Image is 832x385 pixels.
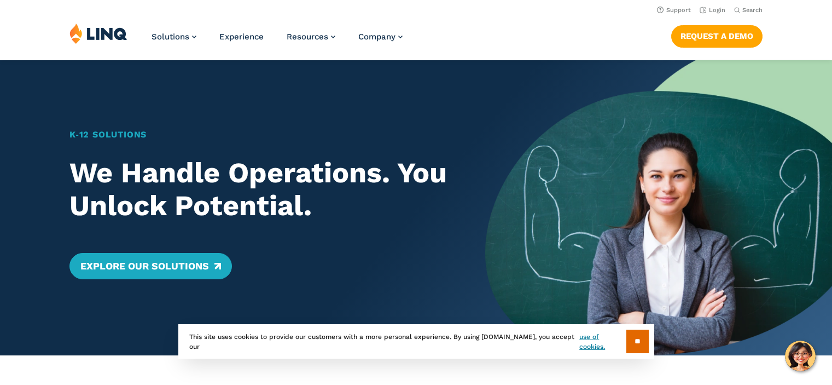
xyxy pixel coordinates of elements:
[671,23,763,47] nav: Button Navigation
[69,23,127,44] img: LINQ | K‑12 Software
[178,324,654,359] div: This site uses cookies to provide our customers with a more personal experience. By using [DOMAIN...
[742,7,763,14] span: Search
[69,253,232,279] a: Explore Our Solutions
[219,32,264,42] a: Experience
[671,25,763,47] a: Request a Demo
[700,7,725,14] a: Login
[734,6,763,14] button: Open Search Bar
[485,60,832,355] img: Home Banner
[579,332,626,352] a: use of cookies.
[287,32,328,42] span: Resources
[657,7,691,14] a: Support
[152,32,189,42] span: Solutions
[69,157,452,222] h2: We Handle Operations. You Unlock Potential.
[358,32,403,42] a: Company
[287,32,335,42] a: Resources
[69,128,452,141] h1: K‑12 Solutions
[152,23,403,59] nav: Primary Navigation
[785,341,816,371] button: Hello, have a question? Let’s chat.
[152,32,196,42] a: Solutions
[358,32,395,42] span: Company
